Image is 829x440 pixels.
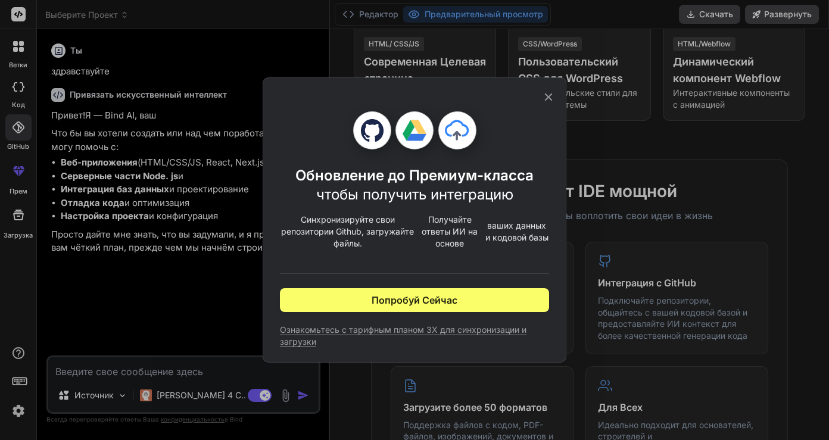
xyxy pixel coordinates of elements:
[484,220,549,244] ya-tr-span: ваших данных и кодовой базы
[316,186,513,203] ya-tr-span: чтобы получить интеграцию
[280,288,549,312] button: Попробуй Сейчас
[280,214,415,249] ya-tr-span: Синхронизируйте свои репозитории Github, загружайте файлы.
[372,294,457,306] ya-tr-span: Попробуй Сейчас
[295,167,534,184] ya-tr-span: Обновление до Премиум-класса
[415,214,484,249] ya-tr-span: Получайте ответы ИИ на основе
[280,324,549,348] ya-tr-span: Ознакомьтесь с тарифным планом 3X для синхронизации и загрузки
